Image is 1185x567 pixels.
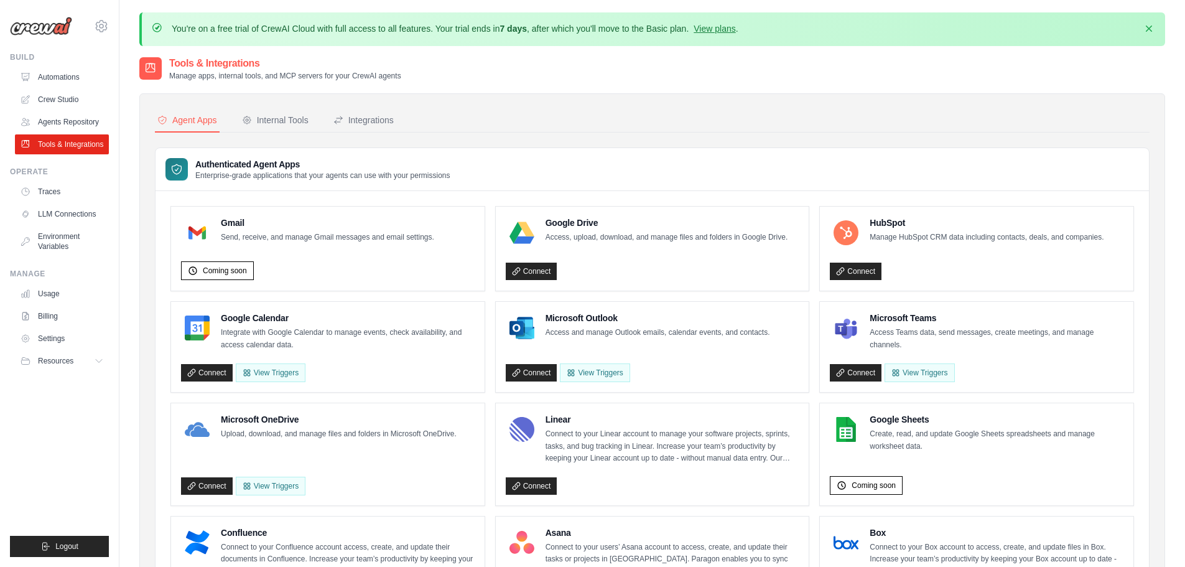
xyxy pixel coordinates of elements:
a: Settings [15,329,109,349]
div: Agent Apps [157,114,217,126]
p: Manage HubSpot CRM data including contacts, deals, and companies. [870,232,1104,244]
a: Connect [830,263,881,280]
a: Connect [830,364,881,382]
: View Triggers [885,363,954,382]
h2: Tools & Integrations [169,56,401,71]
span: Coming soon [852,480,896,490]
a: Connect [506,477,557,495]
button: Integrations [331,109,396,133]
img: Logo [10,17,72,35]
a: Usage [15,284,109,304]
img: Google Drive Logo [509,220,534,245]
a: Connect [181,364,233,382]
a: Connect [181,477,233,495]
p: Enterprise-grade applications that your agents can use with your permissions [195,171,450,180]
p: Send, receive, and manage Gmail messages and email settings. [221,232,434,244]
button: Internal Tools [239,109,311,133]
span: Resources [38,356,73,366]
a: Connect [506,364,557,382]
a: Traces [15,182,109,202]
img: Google Calendar Logo [185,316,210,340]
img: Asana Logo [509,530,534,555]
span: Coming soon [203,266,247,276]
a: View plans [694,24,735,34]
span: Logout [55,541,78,551]
strong: 7 days [500,24,527,34]
p: Access and manage Outlook emails, calendar events, and contacts. [546,327,770,339]
div: Integrations [333,114,394,126]
img: Gmail Logo [185,220,210,245]
p: You're on a free trial of CrewAI Cloud with full access to all features. Your trial ends in , aft... [172,22,738,35]
a: Automations [15,67,109,87]
img: Box Logo [834,530,858,555]
img: HubSpot Logo [834,220,858,245]
div: Internal Tools [242,114,309,126]
h4: Asana [546,527,799,539]
h3: Authenticated Agent Apps [195,158,450,171]
img: Microsoft OneDrive Logo [185,417,210,442]
: View Triggers [560,363,630,382]
h4: Google Sheets [870,413,1123,426]
a: Billing [15,306,109,326]
h4: Microsoft Outlook [546,312,770,324]
a: Agents Repository [15,112,109,132]
p: Access, upload, download, and manage files and folders in Google Drive. [546,232,788,244]
button: Agent Apps [155,109,220,133]
a: Crew Studio [15,90,109,110]
img: Microsoft Teams Logo [834,316,858,340]
h4: Microsoft OneDrive [221,413,457,426]
a: LLM Connections [15,204,109,224]
h4: Google Calendar [221,312,475,324]
h4: Box [870,527,1123,539]
h4: Linear [546,413,799,426]
button: Resources [15,351,109,371]
a: Environment Variables [15,227,109,256]
img: Linear Logo [509,417,534,442]
p: Manage apps, internal tools, and MCP servers for your CrewAI agents [169,71,401,81]
button: View Triggers [236,363,305,382]
p: Access Teams data, send messages, create meetings, and manage channels. [870,327,1123,351]
h4: HubSpot [870,217,1104,229]
div: Manage [10,269,109,279]
h4: Microsoft Teams [870,312,1123,324]
h4: Confluence [221,527,475,539]
p: Upload, download, and manage files and folders in Microsoft OneDrive. [221,428,457,441]
a: Tools & Integrations [15,134,109,154]
: View Triggers [236,477,305,495]
h4: Gmail [221,217,434,229]
h4: Google Drive [546,217,788,229]
div: Operate [10,167,109,177]
img: Confluence Logo [185,530,210,555]
img: Microsoft Outlook Logo [509,316,534,340]
p: Connect to your Linear account to manage your software projects, sprints, tasks, and bug tracking... [546,428,799,465]
p: Create, read, and update Google Sheets spreadsheets and manage worksheet data. [870,428,1123,452]
a: Connect [506,263,557,280]
button: Logout [10,536,109,557]
img: Google Sheets Logo [834,417,858,442]
div: Build [10,52,109,62]
p: Integrate with Google Calendar to manage events, check availability, and access calendar data. [221,327,475,351]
